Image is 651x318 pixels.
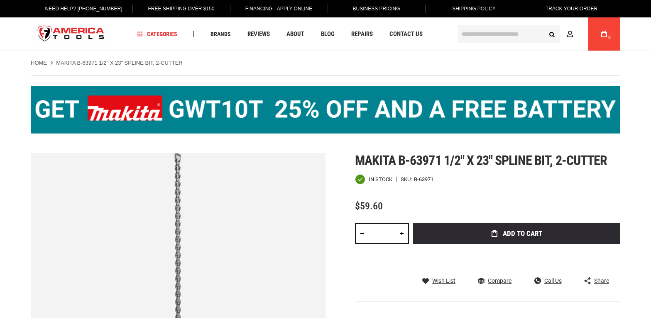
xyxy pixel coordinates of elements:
span: Brands [210,31,231,37]
span: Compare [488,278,512,284]
span: $59.60 [355,200,383,212]
iframe: Secure express checkout frame [411,246,622,270]
span: In stock [369,177,392,182]
a: Contact Us [386,29,426,40]
strong: SKU [401,177,414,182]
span: Call Us [544,278,562,284]
span: 0 [608,35,611,40]
button: Add to Cart [413,223,620,244]
span: Repairs [351,31,373,37]
a: Blog [317,29,338,40]
span: Shipping Policy [452,6,496,12]
span: About [286,31,304,37]
span: Reviews [247,31,270,37]
span: Contact Us [389,31,423,37]
a: Reviews [244,29,274,40]
a: store logo [31,19,111,50]
span: Categories [137,31,177,37]
a: Brands [207,29,235,40]
a: Home [31,59,47,67]
img: BOGO: Buy the Makita® XGT IMpact Wrench (GWT10T), get the BL4040 4ah Battery FREE! [31,86,620,134]
a: Call Us [534,277,562,284]
a: Repairs [348,29,377,40]
a: About [283,29,308,40]
span: Add to Cart [503,230,542,237]
div: Availability [355,174,392,184]
span: Share [594,278,609,284]
img: America Tools [31,19,111,50]
span: Blog [321,31,335,37]
a: Categories [134,29,181,40]
a: Compare [478,277,512,284]
button: Search [544,26,560,42]
div: B-63971 [414,177,433,182]
span: Makita b-63971 1/2" x 23" spline bit, 2-cutter [355,153,607,168]
span: Wish List [432,278,455,284]
a: 0 [596,17,612,51]
a: Wish List [422,277,455,284]
strong: MAKITA B-63971 1/2" X 23" SPLINE BIT, 2-CUTTER [56,60,183,66]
